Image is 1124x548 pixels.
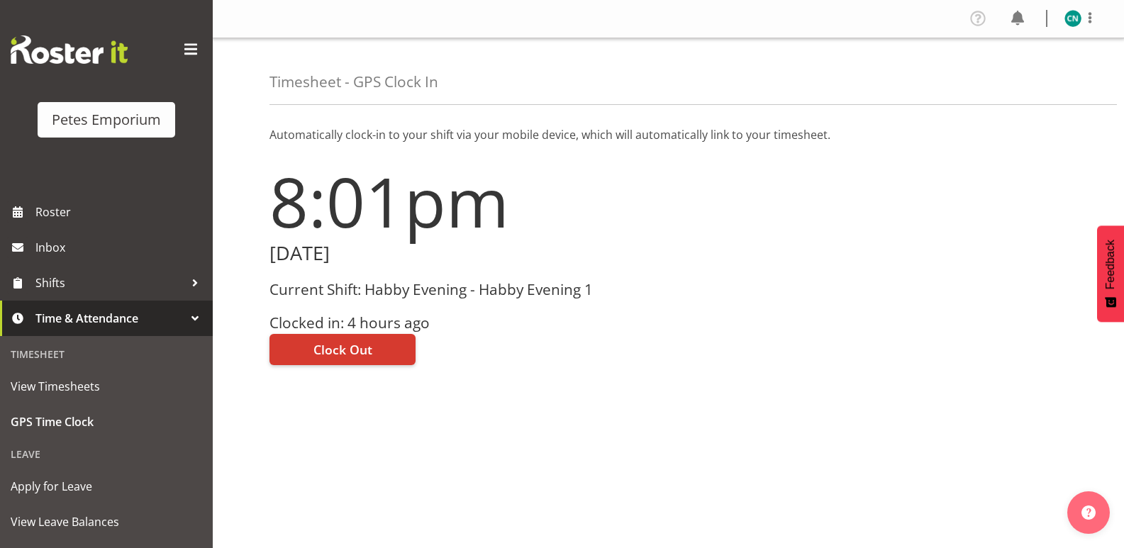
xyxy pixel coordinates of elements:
div: Timesheet [4,340,209,369]
p: Automatically clock-in to your shift via your mobile device, which will automatically link to you... [269,126,1067,143]
a: View Timesheets [4,369,209,404]
h2: [DATE] [269,242,660,264]
h4: Timesheet - GPS Clock In [269,74,438,90]
span: Feedback [1104,240,1117,289]
h3: Clocked in: 4 hours ago [269,315,660,331]
h1: 8:01pm [269,163,660,240]
span: View Leave Balances [11,511,202,532]
img: Rosterit website logo [11,35,128,64]
button: Clock Out [269,334,416,365]
span: GPS Time Clock [11,411,202,432]
button: Feedback - Show survey [1097,225,1124,322]
div: Leave [4,440,209,469]
a: Apply for Leave [4,469,209,504]
span: Time & Attendance [35,308,184,329]
a: GPS Time Clock [4,404,209,440]
h3: Current Shift: Habby Evening - Habby Evening 1 [269,281,660,298]
img: help-xxl-2.png [1081,505,1096,520]
span: Clock Out [313,340,372,359]
span: View Timesheets [11,376,202,397]
span: Inbox [35,237,206,258]
div: Petes Emporium [52,109,161,130]
span: Apply for Leave [11,476,202,497]
span: Roster [35,201,206,223]
img: christine-neville11214.jpg [1064,10,1081,27]
span: Shifts [35,272,184,293]
a: View Leave Balances [4,504,209,539]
